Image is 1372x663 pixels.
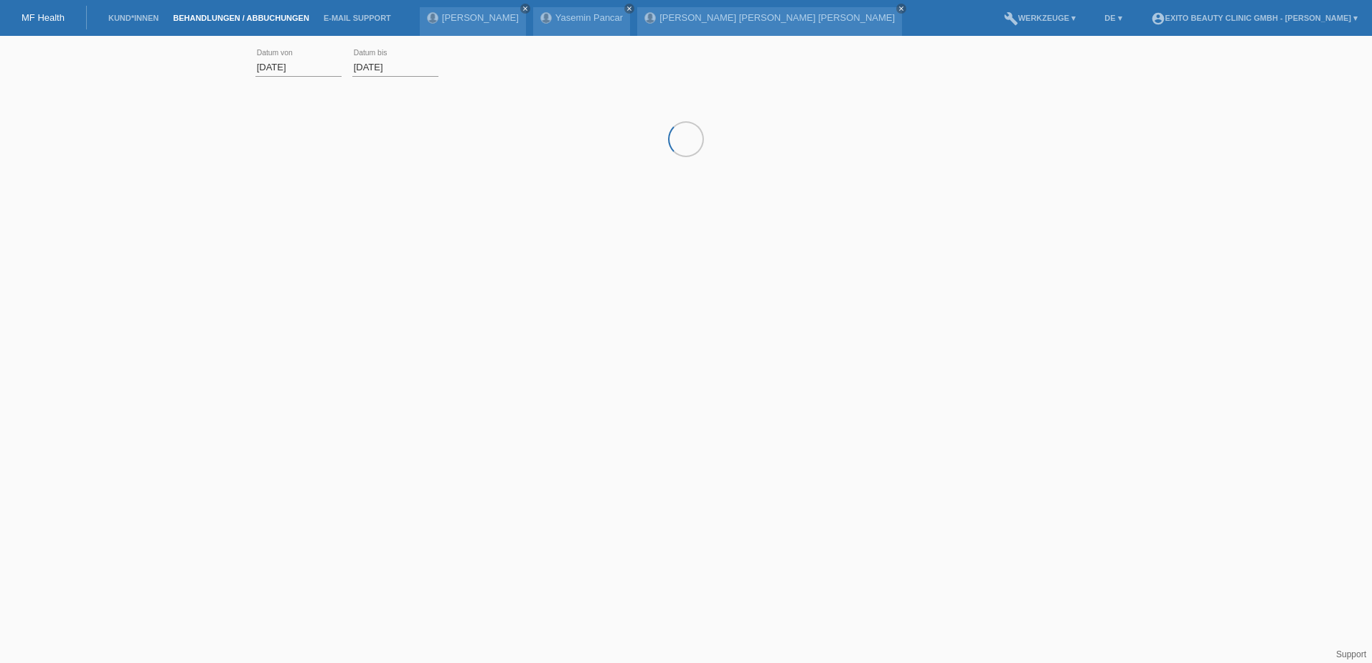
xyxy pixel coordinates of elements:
[520,4,530,14] a: close
[22,12,65,23] a: MF Health
[626,5,633,12] i: close
[1151,11,1165,26] i: account_circle
[101,14,166,22] a: Kund*innen
[1144,14,1365,22] a: account_circleExito Beauty Clinic GmbH - [PERSON_NAME] ▾
[896,4,906,14] a: close
[442,12,519,23] a: [PERSON_NAME]
[659,12,895,23] a: [PERSON_NAME] [PERSON_NAME] [PERSON_NAME]
[997,14,1084,22] a: buildWerkzeuge ▾
[166,14,316,22] a: Behandlungen / Abbuchungen
[624,4,634,14] a: close
[1004,11,1018,26] i: build
[316,14,398,22] a: E-Mail Support
[1336,649,1366,659] a: Support
[898,5,905,12] i: close
[555,12,623,23] a: Yasemin Pancar
[522,5,529,12] i: close
[1097,14,1129,22] a: DE ▾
